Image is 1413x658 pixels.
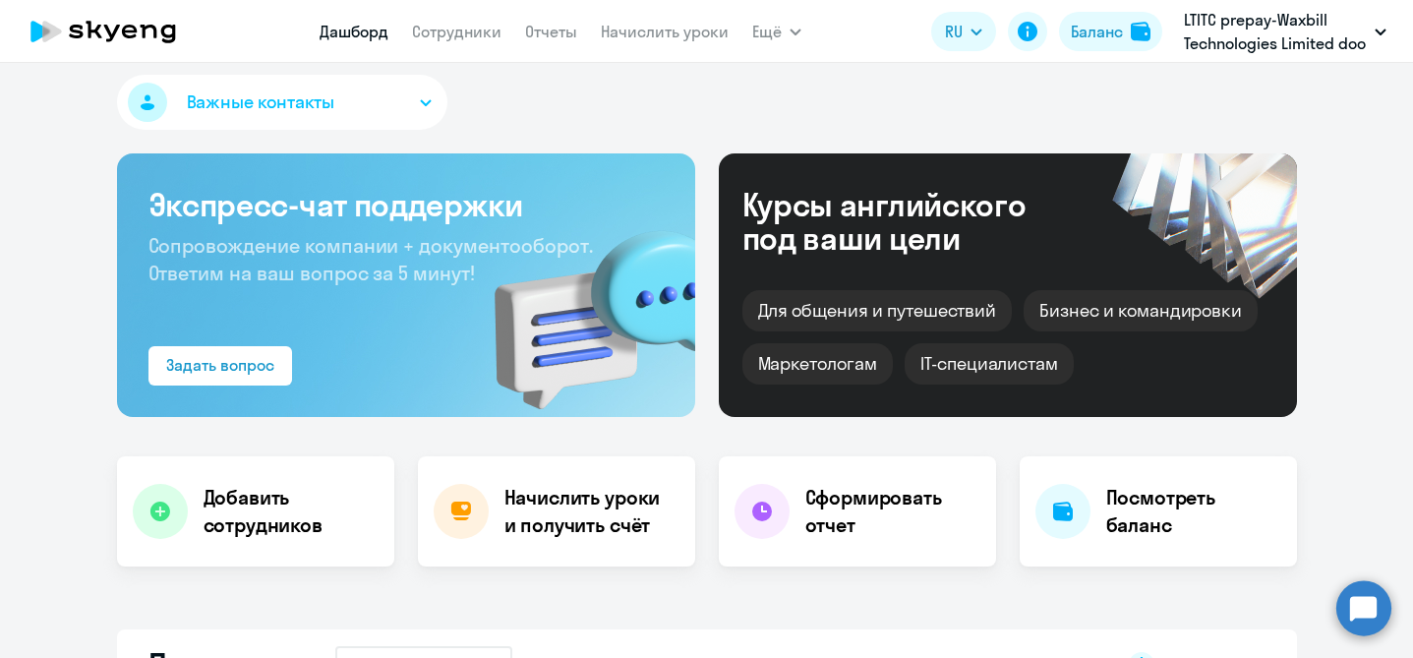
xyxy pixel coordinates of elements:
[752,20,782,43] span: Ещё
[1184,8,1367,55] p: LTITC prepay-Waxbill Technologies Limited doo [GEOGRAPHIC_DATA], АНДРОМЕДА ЛАБ, ООО
[117,75,447,130] button: Важные контакты
[805,484,980,539] h4: Сформировать отчет
[742,343,893,385] div: Маркетологам
[466,196,695,417] img: bg-img
[320,22,388,41] a: Дашборд
[945,20,963,43] span: RU
[1059,12,1162,51] button: Балансbalance
[204,484,379,539] h4: Добавить сотрудников
[905,343,1074,385] div: IT-специалистам
[742,188,1079,255] div: Курсы английского под ваши цели
[1131,22,1150,41] img: balance
[1024,290,1258,331] div: Бизнес и командировки
[187,90,334,115] span: Важные контакты
[148,185,664,224] h3: Экспресс-чат поддержки
[504,484,676,539] h4: Начислить уроки и получить счёт
[752,12,801,51] button: Ещё
[1106,484,1281,539] h4: Посмотреть баланс
[1071,20,1123,43] div: Баланс
[525,22,577,41] a: Отчеты
[931,12,996,51] button: RU
[148,346,292,386] button: Задать вопрос
[1174,8,1396,55] button: LTITC prepay-Waxbill Technologies Limited doo [GEOGRAPHIC_DATA], АНДРОМЕДА ЛАБ, ООО
[166,353,274,377] div: Задать вопрос
[742,290,1013,331] div: Для общения и путешествий
[412,22,501,41] a: Сотрудники
[148,233,593,285] span: Сопровождение компании + документооборот. Ответим на ваш вопрос за 5 минут!
[601,22,729,41] a: Начислить уроки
